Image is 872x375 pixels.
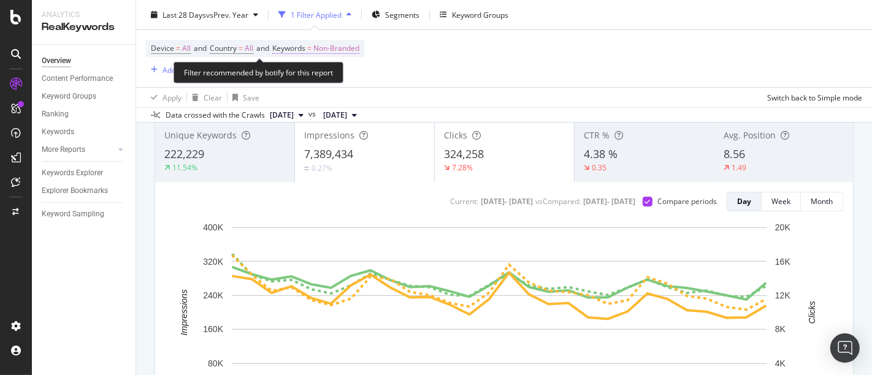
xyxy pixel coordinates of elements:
[164,129,237,141] span: Unique Keywords
[775,257,791,267] text: 16K
[166,110,265,121] div: Data crossed with the Crawls
[204,92,222,102] div: Clear
[42,184,127,197] a: Explorer Bookmarks
[367,5,424,25] button: Segments
[312,163,332,173] div: 0.27%
[385,9,419,20] span: Segments
[146,63,195,77] button: Add Filter
[42,167,127,180] a: Keywords Explorer
[176,43,180,53] span: =
[592,162,606,173] div: 0.35
[203,290,223,300] text: 240K
[762,192,801,211] button: Week
[583,196,635,206] div: [DATE] - [DATE]
[273,5,356,25] button: 1 Filter Applied
[42,208,127,221] a: Keyword Sampling
[762,88,862,107] button: Switch back to Simple mode
[194,43,207,53] span: and
[146,88,182,107] button: Apply
[775,222,791,232] text: 20K
[775,358,786,368] text: 4K
[187,88,222,107] button: Clear
[584,146,618,161] span: 4.38 %
[172,162,197,173] div: 11.54%
[452,162,473,173] div: 7.28%
[42,90,96,103] div: Keyword Groups
[481,196,533,206] div: [DATE] - [DATE]
[42,167,103,180] div: Keywords Explorer
[830,333,860,363] div: Open Intercom Messenger
[42,126,127,138] a: Keywords
[308,108,318,119] span: vs
[42,184,108,197] div: Explorer Bookmarks
[256,43,269,53] span: and
[239,43,243,53] span: =
[42,20,126,34] div: RealKeywords
[304,167,309,170] img: Equal
[767,92,862,102] div: Switch back to Simple mode
[163,9,206,20] span: Last 28 Days
[182,40,191,57] span: All
[444,146,484,161] span: 324,258
[318,108,362,123] button: [DATE]
[179,289,189,335] text: Impressions
[775,325,786,335] text: 8K
[245,40,253,57] span: All
[304,146,353,161] span: 7,389,434
[42,208,104,221] div: Keyword Sampling
[42,72,113,85] div: Content Performance
[452,9,508,20] div: Keyword Groups
[151,43,174,53] span: Device
[737,196,751,206] div: Day
[210,43,237,53] span: Country
[164,146,204,161] span: 222,229
[42,10,126,20] div: Analytics
[243,92,259,102] div: Save
[208,358,224,368] text: 80K
[163,92,182,102] div: Apply
[313,40,359,57] span: Non-Branded
[42,108,127,121] a: Ranking
[291,9,342,20] div: 1 Filter Applied
[323,110,347,121] span: 2024 Sep. 2nd
[307,43,312,53] span: =
[304,129,354,141] span: Impressions
[42,55,71,67] div: Overview
[732,162,746,173] div: 1.49
[435,5,513,25] button: Keyword Groups
[42,55,127,67] a: Overview
[228,88,259,107] button: Save
[811,196,833,206] div: Month
[657,196,717,206] div: Compare periods
[206,9,248,20] span: vs Prev. Year
[771,196,790,206] div: Week
[727,192,762,211] button: Day
[42,90,127,103] a: Keyword Groups
[807,301,817,324] text: Clicks
[42,143,115,156] a: More Reports
[584,129,610,141] span: CTR %
[42,126,74,138] div: Keywords
[163,64,195,75] div: Add Filter
[450,196,478,206] div: Current:
[775,290,791,300] text: 12K
[270,110,294,121] span: 2025 Sep. 29th
[265,108,308,123] button: [DATE]
[272,43,305,53] span: Keywords
[535,196,581,206] div: vs Compared :
[174,62,343,83] div: Filter recommended by botify for this report
[724,146,745,161] span: 8.56
[42,143,85,156] div: More Reports
[203,257,223,267] text: 320K
[42,72,127,85] a: Content Performance
[203,222,223,232] text: 400K
[203,325,223,335] text: 160K
[724,129,776,141] span: Avg. Position
[801,192,843,211] button: Month
[444,129,467,141] span: Clicks
[146,5,263,25] button: Last 28 DaysvsPrev. Year
[42,108,69,121] div: Ranking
